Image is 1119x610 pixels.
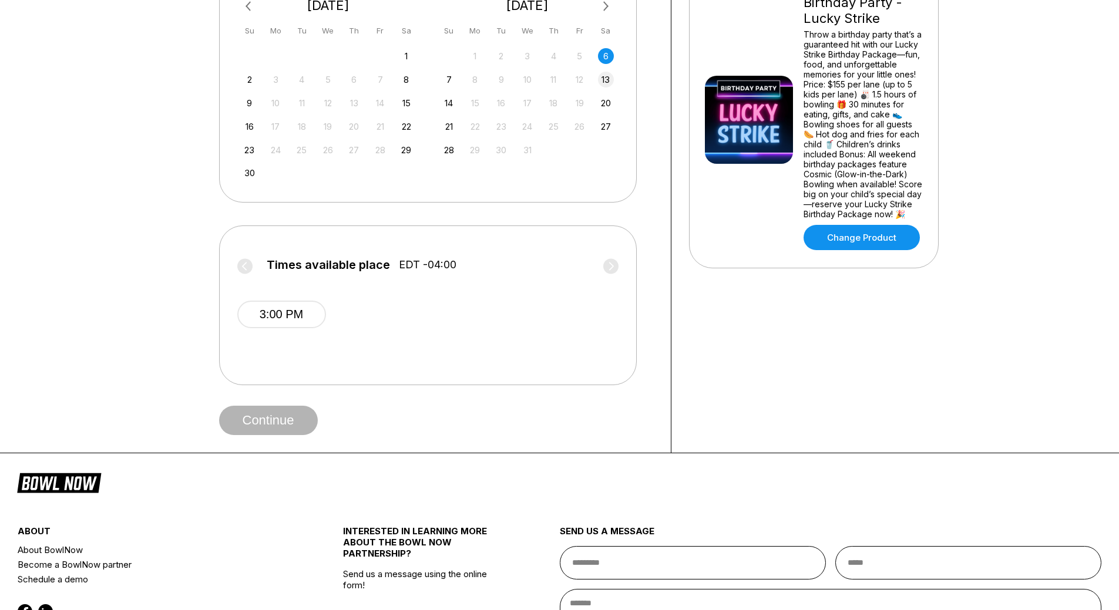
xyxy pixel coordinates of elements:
[267,258,390,271] span: Times available place
[18,557,288,572] a: Become a BowlNow partner
[439,47,616,158] div: month 2025-12
[294,72,310,87] div: Not available Tuesday, November 4th, 2025
[320,23,336,39] div: We
[441,142,457,158] div: Choose Sunday, December 28th, 2025
[241,23,257,39] div: Su
[467,119,483,134] div: Not available Monday, December 22nd, 2025
[467,23,483,39] div: Mo
[398,23,414,39] div: Sa
[804,225,920,250] a: Change Product
[241,72,257,87] div: Choose Sunday, November 2nd, 2025
[372,142,388,158] div: Not available Friday, November 28th, 2025
[572,23,587,39] div: Fr
[546,119,562,134] div: Not available Thursday, December 25th, 2025
[598,23,614,39] div: Sa
[493,95,509,111] div: Not available Tuesday, December 16th, 2025
[519,142,535,158] div: Not available Wednesday, December 31st, 2025
[467,48,483,64] div: Not available Monday, December 1st, 2025
[241,95,257,111] div: Choose Sunday, November 9th, 2025
[467,142,483,158] div: Not available Monday, December 29th, 2025
[441,23,457,39] div: Su
[572,48,587,64] div: Not available Friday, December 5th, 2025
[268,95,284,111] div: Not available Monday, November 10th, 2025
[372,95,388,111] div: Not available Friday, November 14th, 2025
[18,542,288,557] a: About BowlNow
[320,72,336,87] div: Not available Wednesday, November 5th, 2025
[268,119,284,134] div: Not available Monday, November 17th, 2025
[467,72,483,87] div: Not available Monday, December 8th, 2025
[268,23,284,39] div: Mo
[346,95,362,111] div: Not available Thursday, November 13th, 2025
[493,48,509,64] div: Not available Tuesday, December 2nd, 2025
[572,95,587,111] div: Not available Friday, December 19th, 2025
[240,47,416,181] div: month 2025-11
[294,95,310,111] div: Not available Tuesday, November 11th, 2025
[241,165,257,181] div: Choose Sunday, November 30th, 2025
[546,95,562,111] div: Not available Thursday, December 18th, 2025
[241,119,257,134] div: Choose Sunday, November 16th, 2025
[572,119,587,134] div: Not available Friday, December 26th, 2025
[320,142,336,158] div: Not available Wednesday, November 26th, 2025
[399,258,456,271] span: EDT -04:00
[268,142,284,158] div: Not available Monday, November 24th, 2025
[346,72,362,87] div: Not available Thursday, November 6th, 2025
[441,119,457,134] div: Choose Sunday, December 21st, 2025
[560,525,1102,546] div: send us a message
[705,76,793,164] img: Birthday Party - Lucky Strike
[546,48,562,64] div: Not available Thursday, December 4th, 2025
[237,301,326,328] button: 3:00 PM
[572,72,587,87] div: Not available Friday, December 12th, 2025
[346,23,362,39] div: Th
[519,72,535,87] div: Not available Wednesday, December 10th, 2025
[598,48,614,64] div: Choose Saturday, December 6th, 2025
[372,72,388,87] div: Not available Friday, November 7th, 2025
[519,95,535,111] div: Not available Wednesday, December 17th, 2025
[320,95,336,111] div: Not available Wednesday, November 12th, 2025
[598,72,614,87] div: Choose Saturday, December 13th, 2025
[343,525,506,568] div: INTERESTED IN LEARNING MORE ABOUT THE BOWL NOW PARTNERSHIP?
[493,72,509,87] div: Not available Tuesday, December 9th, 2025
[546,23,562,39] div: Th
[467,95,483,111] div: Not available Monday, December 15th, 2025
[546,72,562,87] div: Not available Thursday, December 11th, 2025
[346,142,362,158] div: Not available Thursday, November 27th, 2025
[493,23,509,39] div: Tu
[294,142,310,158] div: Not available Tuesday, November 25th, 2025
[519,119,535,134] div: Not available Wednesday, December 24th, 2025
[294,23,310,39] div: Tu
[320,119,336,134] div: Not available Wednesday, November 19th, 2025
[18,572,288,587] a: Schedule a demo
[804,29,923,219] div: Throw a birthday party that’s a guaranteed hit with our Lucky Strike Birthday Package—fun, food, ...
[493,119,509,134] div: Not available Tuesday, December 23rd, 2025
[398,119,414,134] div: Choose Saturday, November 22nd, 2025
[441,72,457,87] div: Choose Sunday, December 7th, 2025
[398,48,414,64] div: Choose Saturday, November 1st, 2025
[598,119,614,134] div: Choose Saturday, December 27th, 2025
[268,72,284,87] div: Not available Monday, November 3rd, 2025
[398,72,414,87] div: Choose Saturday, November 8th, 2025
[398,142,414,158] div: Choose Saturday, November 29th, 2025
[346,119,362,134] div: Not available Thursday, November 20th, 2025
[372,119,388,134] div: Not available Friday, November 21st, 2025
[519,23,535,39] div: We
[398,95,414,111] div: Choose Saturday, November 15th, 2025
[519,48,535,64] div: Not available Wednesday, December 3rd, 2025
[372,23,388,39] div: Fr
[294,119,310,134] div: Not available Tuesday, November 18th, 2025
[241,142,257,158] div: Choose Sunday, November 23rd, 2025
[441,95,457,111] div: Choose Sunday, December 14th, 2025
[598,95,614,111] div: Choose Saturday, December 20th, 2025
[18,525,288,542] div: about
[493,142,509,158] div: Not available Tuesday, December 30th, 2025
